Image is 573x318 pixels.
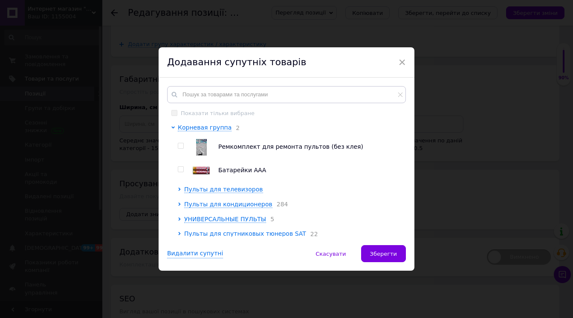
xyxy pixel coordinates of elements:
p: Пульт для IPTV приставки системы Ozone HD TV . [9,9,294,17]
img: Ремкомплект для ремонта пультов (без клея) [196,139,207,156]
span: Пульты для кондиционеров [184,201,272,208]
span: Скасувати [315,251,346,257]
span: 22 [306,231,318,237]
span: Зберегти [370,251,397,257]
button: Скасувати [307,245,355,262]
span: Корневая группа [178,124,232,131]
span: Пульты для спутниковых тюнеров SAT [184,230,306,237]
p: К сожалению, пока мы не можем предложить Вам пульт в оригинальном исполнении, но вы можете приобр... [9,23,294,41]
span: 5 [266,216,274,223]
body: Редактор, 3E848EBE-183D-4F4B-994C-5777628C2AB7 [9,9,294,40]
span: Пульты для телевизоров [184,186,263,193]
div: Видалити супутні [167,249,223,258]
input: Пошук за товарами та послугами [167,86,406,103]
span: × [398,55,406,69]
span: Додавання супутніх товарів [167,57,306,67]
span: 2 [232,124,240,131]
button: Зберегти [361,245,406,262]
span: 284 [272,201,288,208]
img: Батарейки ААА [193,167,210,174]
span: Ремкомплект для ремонта пультов (без клея) [218,143,363,150]
span: УНИВЕРСАЛЬНЫЕ ПУЛЬТЫ [184,216,266,223]
span: Батарейки ААА [218,167,266,173]
div: Показати тільки вибране [181,110,255,117]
